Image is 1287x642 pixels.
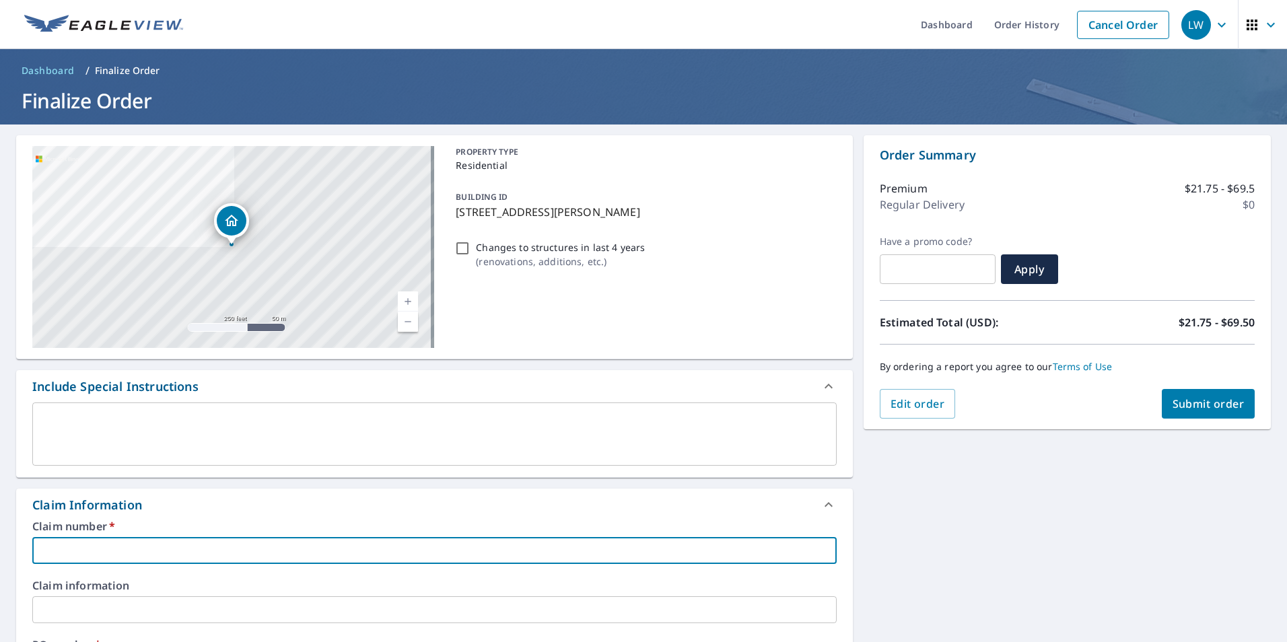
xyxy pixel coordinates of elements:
p: Residential [456,158,831,172]
p: ( renovations, additions, etc. ) [476,254,645,269]
a: Dashboard [16,60,80,81]
span: Submit order [1173,396,1245,411]
p: PROPERTY TYPE [456,146,831,158]
p: Order Summary [880,146,1255,164]
p: $21.75 - $69.5 [1185,180,1255,197]
p: Regular Delivery [880,197,965,213]
label: Claim number [32,521,837,532]
p: $0 [1243,197,1255,213]
p: Premium [880,180,928,197]
p: Changes to structures in last 4 years [476,240,645,254]
p: Estimated Total (USD): [880,314,1068,330]
p: $21.75 - $69.50 [1179,314,1255,330]
label: Have a promo code? [880,236,996,248]
p: BUILDING ID [456,191,508,203]
div: Include Special Instructions [32,378,199,396]
a: Current Level 17, Zoom Out [398,312,418,332]
p: [STREET_ADDRESS][PERSON_NAME] [456,204,831,220]
img: EV Logo [24,15,183,35]
span: Apply [1012,262,1047,277]
h1: Finalize Order [16,87,1271,114]
div: Claim Information [16,489,853,521]
a: Cancel Order [1077,11,1169,39]
span: Dashboard [22,64,75,77]
nav: breadcrumb [16,60,1271,81]
a: Terms of Use [1053,360,1113,373]
label: Claim information [32,580,837,591]
div: Dropped pin, building 1, Residential property, 91 Hamilton Rd Waltham, MA 02453 [214,203,249,245]
div: Claim Information [32,496,142,514]
div: LW [1181,10,1211,40]
div: Include Special Instructions [16,370,853,402]
p: Finalize Order [95,64,160,77]
a: Current Level 17, Zoom In [398,291,418,312]
button: Apply [1001,254,1058,284]
button: Submit order [1162,389,1255,419]
li: / [85,63,90,79]
button: Edit order [880,389,956,419]
p: By ordering a report you agree to our [880,361,1255,373]
span: Edit order [891,396,945,411]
